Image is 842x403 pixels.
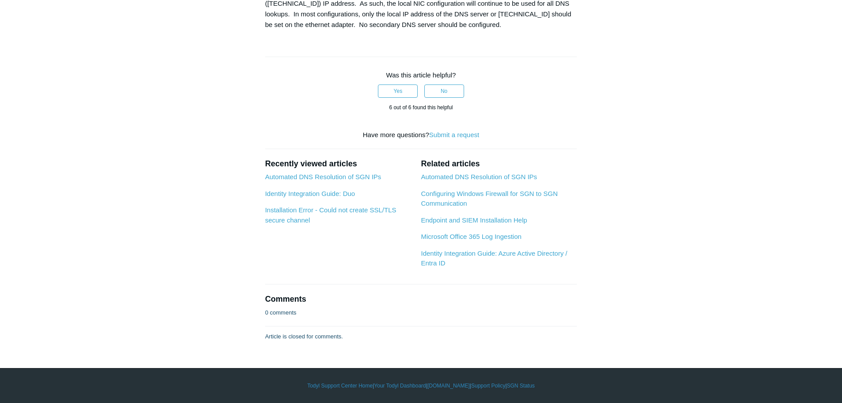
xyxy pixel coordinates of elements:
[427,382,470,390] a: [DOMAIN_NAME]
[265,173,381,180] a: Automated DNS Resolution of SGN IPs
[265,332,343,341] p: Article is closed for comments.
[386,71,456,79] span: Was this article helpful?
[421,190,557,207] a: Configuring Windows Firewall for SGN to SGN Communication
[424,84,464,98] button: This article was not helpful
[421,249,567,267] a: Identity Integration Guide: Azure Active Directory / Entra ID
[421,158,577,170] h2: Related articles
[421,216,527,224] a: Endpoint and SIEM Installation Help
[378,84,418,98] button: This article was helpful
[265,293,577,305] h2: Comments
[389,104,453,111] span: 6 out of 6 found this helpful
[374,382,426,390] a: Your Todyl Dashboard
[421,173,537,180] a: Automated DNS Resolution of SGN IPs
[471,382,505,390] a: Support Policy
[265,158,412,170] h2: Recently viewed articles
[265,130,577,140] div: Have more questions?
[507,382,535,390] a: SGN Status
[421,233,521,240] a: Microsoft Office 365 Log Ingestion
[265,206,396,224] a: Installation Error - Could not create SSL/TLS secure channel
[165,382,678,390] div: | | | |
[307,382,373,390] a: Todyl Support Center Home
[265,308,297,317] p: 0 comments
[265,190,355,197] a: Identity Integration Guide: Duo
[429,131,479,138] a: Submit a request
